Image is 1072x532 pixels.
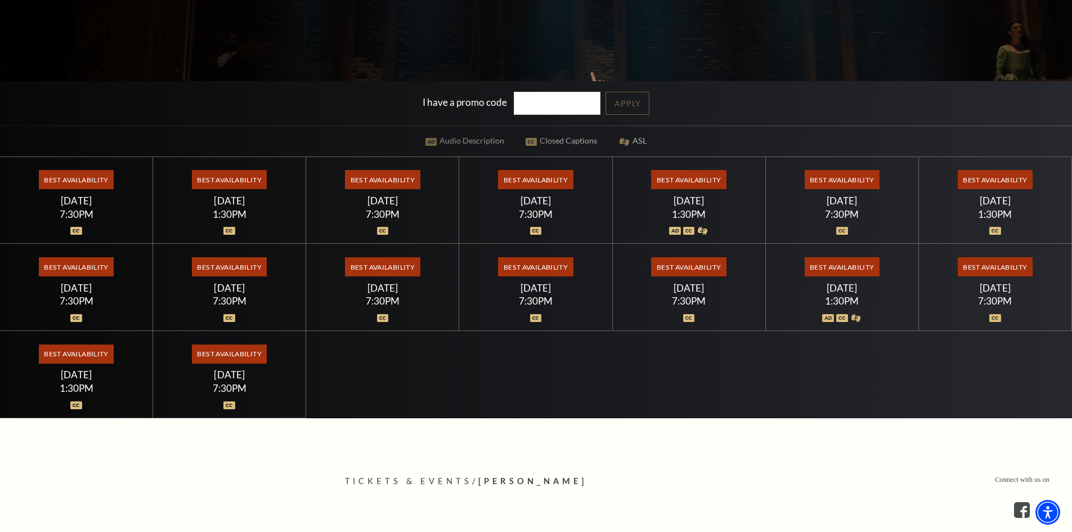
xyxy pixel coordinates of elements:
span: Best Availability [39,170,114,189]
div: [DATE] [167,282,293,294]
div: 1:30PM [932,209,1058,219]
span: Tickets & Events [345,476,473,486]
div: 7:30PM [14,296,140,306]
div: [DATE] [320,282,446,294]
a: facebook - open in a new tab [1014,502,1030,518]
span: Best Availability [805,257,880,276]
div: 1:30PM [779,296,905,306]
div: Accessibility Menu [1035,500,1060,525]
div: 7:30PM [473,296,599,306]
div: [DATE] [779,195,905,207]
div: [DATE] [320,195,446,207]
div: [DATE] [779,282,905,294]
p: / [345,475,728,489]
div: 7:30PM [320,209,446,219]
div: [DATE] [932,195,1058,207]
div: [DATE] [932,282,1058,294]
div: 1:30PM [167,209,293,219]
span: Best Availability [498,170,573,189]
div: 7:30PM [167,296,293,306]
span: [PERSON_NAME] [478,476,587,486]
span: Best Availability [651,170,726,189]
label: I have a promo code [423,96,507,108]
span: Best Availability [192,170,267,189]
div: [DATE] [14,282,140,294]
span: Best Availability [345,257,420,276]
div: 7:30PM [320,296,446,306]
span: Best Availability [39,257,114,276]
span: Best Availability [805,170,880,189]
span: Best Availability [192,345,267,364]
span: Best Availability [192,257,267,276]
div: 7:30PM [932,296,1058,306]
span: Best Availability [39,345,114,364]
div: [DATE] [167,195,293,207]
div: 1:30PM [14,383,140,393]
div: 7:30PM [779,209,905,219]
div: [DATE] [473,195,599,207]
div: [DATE] [14,195,140,207]
div: [DATE] [473,282,599,294]
p: Connect with us on [995,475,1049,485]
div: 7:30PM [14,209,140,219]
span: Best Availability [958,257,1033,276]
span: Best Availability [958,170,1033,189]
div: 1:30PM [626,209,752,219]
div: [DATE] [626,195,752,207]
div: [DATE] [14,369,140,381]
div: 7:30PM [167,383,293,393]
div: [DATE] [626,282,752,294]
div: 7:30PM [473,209,599,219]
div: [DATE] [167,369,293,381]
div: 7:30PM [626,296,752,306]
span: Best Availability [651,257,726,276]
span: Best Availability [345,170,420,189]
span: Best Availability [498,257,573,276]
